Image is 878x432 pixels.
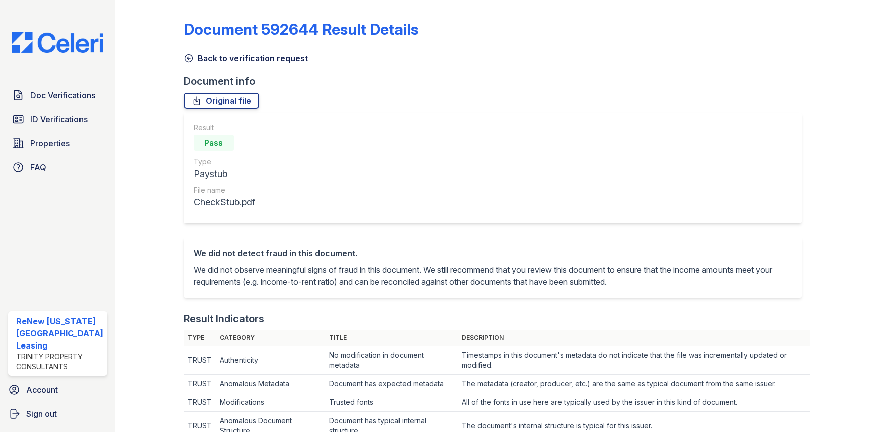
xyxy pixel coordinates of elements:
[30,89,95,101] span: Doc Verifications
[194,123,255,133] div: Result
[16,352,103,372] div: Trinity Property Consultants
[184,52,308,64] a: Back to verification request
[4,380,111,400] a: Account
[458,375,810,393] td: The metadata (creator, producer, etc.) are the same as typical document from the same issuer.
[26,408,57,420] span: Sign out
[184,393,216,412] td: TRUST
[194,247,792,260] div: We did not detect fraud in this document.
[194,157,255,167] div: Type
[194,167,255,181] div: Paystub
[194,195,255,209] div: CheckStub.pdf
[184,346,216,375] td: TRUST
[325,346,457,375] td: No modification in document metadata
[30,137,70,149] span: Properties
[194,135,234,151] div: Pass
[16,315,103,352] div: ReNew [US_STATE][GEOGRAPHIC_DATA] Leasing
[8,133,107,153] a: Properties
[30,113,88,125] span: ID Verifications
[4,32,111,53] img: CE_Logo_Blue-a8612792a0a2168367f1c8372b55b34899dd931a85d93a1a3d3e32e68fde9ad4.png
[216,346,326,375] td: Authenticity
[8,109,107,129] a: ID Verifications
[216,375,326,393] td: Anomalous Metadata
[216,330,326,346] th: Category
[184,93,259,109] a: Original file
[458,393,810,412] td: All of the fonts in use here are typically used by the issuer in this kind of document.
[8,85,107,105] a: Doc Verifications
[458,346,810,375] td: Timestamps in this document's metadata do not indicate that the file was incrementally updated or...
[458,330,810,346] th: Description
[184,20,418,38] a: Document 592644 Result Details
[194,264,792,288] p: We did not observe meaningful signs of fraud in this document. We still recommend that you review...
[30,161,46,174] span: FAQ
[216,393,326,412] td: Modifications
[184,330,216,346] th: Type
[4,404,111,424] a: Sign out
[325,393,457,412] td: Trusted fonts
[184,74,810,89] div: Document info
[8,157,107,178] a: FAQ
[26,384,58,396] span: Account
[184,312,264,326] div: Result Indicators
[184,375,216,393] td: TRUST
[194,185,255,195] div: File name
[325,330,457,346] th: Title
[325,375,457,393] td: Document has expected metadata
